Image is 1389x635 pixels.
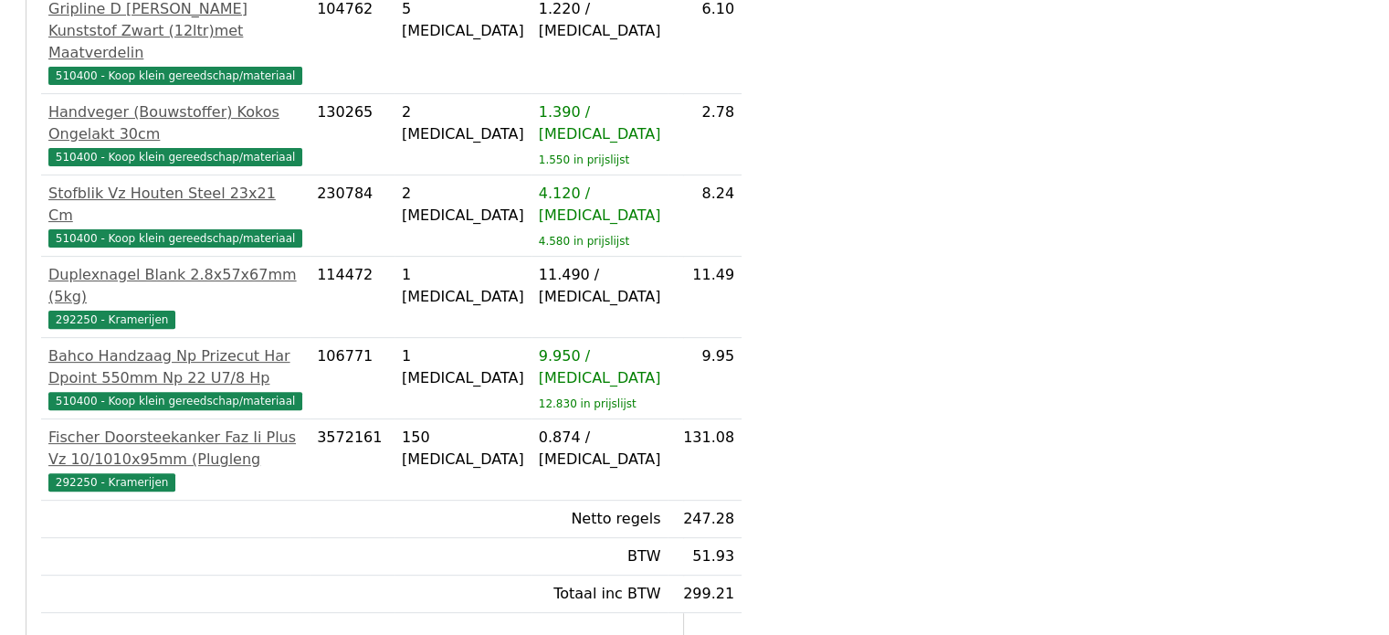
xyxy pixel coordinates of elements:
span: 510400 - Koop klein gereedschap/materiaal [48,67,302,85]
span: 510400 - Koop klein gereedschap/materiaal [48,148,302,166]
sub: 4.580 in prijslijst [539,235,629,248]
td: Totaal inc BTW [531,576,668,613]
div: 1 [MEDICAL_DATA] [402,264,524,308]
div: 9.950 / [MEDICAL_DATA] [539,345,661,389]
div: 1.390 / [MEDICAL_DATA] [539,101,661,145]
a: Bahco Handzaag Np Prizecut Har Dpoint 550mm Np 22 U7/8 Hp510400 - Koop klein gereedschap/materiaal [48,345,302,411]
div: Bahco Handzaag Np Prizecut Har Dpoint 550mm Np 22 U7/8 Hp [48,345,302,389]
span: 292250 - Kramerijen [48,473,175,492]
td: 51.93 [668,538,742,576]
div: Handveger (Bouwstoffer) Kokos Ongelakt 30cm [48,101,302,145]
td: 11.49 [668,257,742,338]
div: 1 [MEDICAL_DATA] [402,345,524,389]
td: 2.78 [668,94,742,175]
div: 11.490 / [MEDICAL_DATA] [539,264,661,308]
a: Duplexnagel Blank 2.8x57x67mm (5kg)292250 - Kramerijen [48,264,302,330]
td: 114472 [310,257,395,338]
td: 106771 [310,338,395,419]
span: 510400 - Koop klein gereedschap/materiaal [48,229,302,248]
div: 2 [MEDICAL_DATA] [402,183,524,227]
div: 150 [MEDICAL_DATA] [402,427,524,471]
a: Stofblik Vz Houten Steel 23x21 Cm510400 - Koop klein gereedschap/materiaal [48,183,302,249]
td: 3572161 [310,419,395,501]
sub: 12.830 in prijslijst [539,397,637,410]
div: Fischer Doorsteekanker Faz Ii Plus Vz 10/1010x95mm (Plugleng [48,427,302,471]
span: 510400 - Koop klein gereedschap/materiaal [48,392,302,410]
td: 9.95 [668,338,742,419]
div: 2 [MEDICAL_DATA] [402,101,524,145]
td: Netto regels [531,501,668,538]
sub: 1.550 in prijslijst [539,153,629,166]
div: 4.120 / [MEDICAL_DATA] [539,183,661,227]
td: 299.21 [668,576,742,613]
div: 0.874 / [MEDICAL_DATA] [539,427,661,471]
td: 230784 [310,175,395,257]
span: 292250 - Kramerijen [48,311,175,329]
td: 130265 [310,94,395,175]
a: Handveger (Bouwstoffer) Kokos Ongelakt 30cm510400 - Koop klein gereedschap/materiaal [48,101,302,167]
td: 131.08 [668,419,742,501]
div: Duplexnagel Blank 2.8x57x67mm (5kg) [48,264,302,308]
a: Fischer Doorsteekanker Faz Ii Plus Vz 10/1010x95mm (Plugleng292250 - Kramerijen [48,427,302,492]
td: 8.24 [668,175,742,257]
td: 247.28 [668,501,742,538]
div: Stofblik Vz Houten Steel 23x21 Cm [48,183,302,227]
td: BTW [531,538,668,576]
